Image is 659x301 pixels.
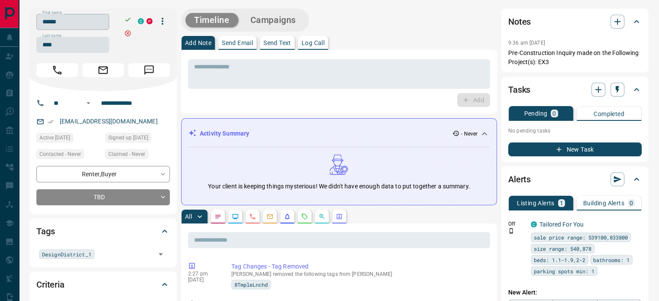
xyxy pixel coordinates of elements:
p: 0 [552,110,556,117]
span: Signed up [DATE] [108,133,148,142]
a: [EMAIL_ADDRESS][DOMAIN_NAME] [60,118,158,125]
p: Tag Changes - Tag Removed [231,262,487,271]
span: Call [36,63,78,77]
p: Add Note [185,40,211,46]
span: beds: 1.1-1.9,2-2 [534,256,585,264]
svg: Email Verified [48,119,54,125]
p: Pre-Construction Inquiry made on the Following Project(s): EX3 [508,49,642,67]
span: Contacted - Never [39,150,81,159]
p: Log Call [302,40,325,46]
span: Active [DATE] [39,133,70,142]
svg: Listing Alerts [284,213,291,220]
p: 0 [630,200,633,206]
div: property.ca [146,18,153,24]
h2: Alerts [508,172,531,186]
svg: Lead Browsing Activity [232,213,239,220]
div: Activity Summary- Never [188,126,490,142]
div: Tasks [508,79,642,100]
button: Open [155,248,167,260]
p: Building Alerts [583,200,624,206]
label: Last name [42,33,62,39]
svg: Opportunities [318,213,325,220]
svg: Notes [214,213,221,220]
p: New Alert: [508,288,642,297]
span: Claimed - Never [108,150,145,159]
div: Alerts [508,169,642,190]
p: Activity Summary [200,129,249,138]
span: DesignDistrict_1 [42,250,91,259]
div: TBD [36,189,170,205]
p: [PERSON_NAME] removed the following tags from [PERSON_NAME] [231,271,487,277]
div: Tags [36,221,170,242]
p: Send Email [222,40,253,46]
p: - Never [461,130,477,138]
h2: Tasks [508,83,530,97]
span: parking spots min: 1 [534,267,594,275]
p: All [185,214,192,220]
p: Your client is keeping things mysterious! We didn't have enough data to put together a summary. [208,182,470,191]
p: No pending tasks [508,124,642,137]
p: [DATE] [188,277,218,283]
span: 8TmpleLnchd [234,280,268,289]
p: 2:27 pm [188,271,218,277]
div: Notes [508,11,642,32]
h2: Notes [508,15,531,29]
a: Tailored For You [539,221,584,228]
div: Tue Mar 08 2022 [36,133,101,145]
span: size range: 540,878 [534,244,591,253]
p: Listing Alerts [517,200,555,206]
button: Campaigns [242,13,305,27]
svg: Calls [249,213,256,220]
p: Completed [594,111,624,117]
p: Off [508,220,526,228]
div: Criteria [36,274,170,295]
button: Open [83,98,94,108]
label: First name [42,10,62,16]
div: Fri Dec 30 2016 [105,133,170,145]
p: 9:36 am [DATE] [508,40,545,46]
svg: Push Notification Only [508,228,514,234]
button: Timeline [185,13,238,27]
p: Send Text [263,40,291,46]
div: condos.ca [138,18,144,24]
svg: Requests [301,213,308,220]
span: Message [128,63,170,77]
span: Email [82,63,124,77]
h2: Tags [36,224,55,238]
span: bathrooms: 1 [593,256,630,264]
button: New Task [508,142,642,156]
span: sale price range: 539100,833800 [534,233,628,242]
div: Renter , Buyer [36,166,170,182]
p: Pending [524,110,547,117]
h2: Criteria [36,278,65,291]
p: 1 [560,200,563,206]
div: condos.ca [531,221,537,227]
svg: Emails [266,213,273,220]
svg: Agent Actions [336,213,343,220]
